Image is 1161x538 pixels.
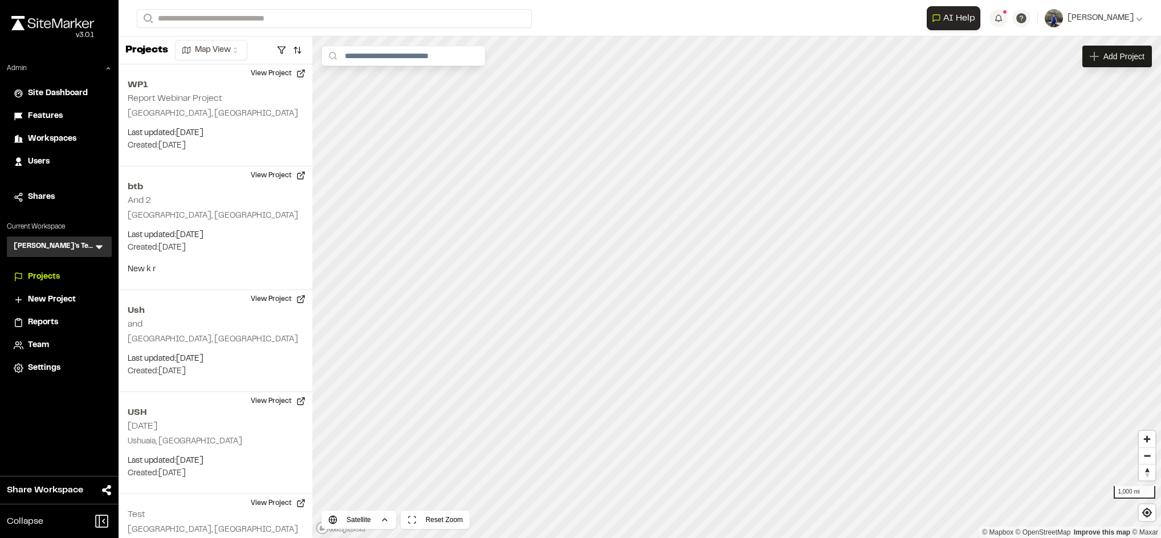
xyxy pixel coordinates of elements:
a: OpenStreetMap [1016,528,1071,536]
span: AI Help [943,11,975,25]
a: Projects [14,271,105,283]
span: Team [28,339,49,352]
button: Find my location [1139,504,1155,521]
p: [GEOGRAPHIC_DATA], [GEOGRAPHIC_DATA] [128,210,303,222]
button: Satellite [321,511,396,529]
button: Zoom in [1139,431,1155,447]
h2: [DATE] [128,422,157,430]
a: Team [14,339,105,352]
a: Shares [14,191,105,203]
p: [GEOGRAPHIC_DATA], [GEOGRAPHIC_DATA] [128,524,303,536]
h2: And 2 [128,197,151,205]
a: Map feedback [1074,528,1130,536]
span: Site Dashboard [28,87,88,100]
button: Reset Zoom [401,511,470,529]
h2: WP1 [128,78,303,92]
p: Created: [DATE] [128,467,303,480]
p: Admin [7,63,27,74]
img: User [1045,9,1063,27]
p: Projects [125,43,168,58]
button: View Project [244,64,312,83]
span: Reports [28,316,58,329]
a: Workspaces [14,133,105,145]
span: [PERSON_NAME] [1068,12,1134,25]
h2: btb [128,180,303,194]
h2: and [128,320,142,328]
button: View Project [244,392,312,410]
span: Users [28,156,50,168]
span: Settings [28,362,60,374]
div: Oh geez...please don't... [11,30,94,40]
a: Users [14,156,105,168]
h2: USH [128,406,303,419]
span: Workspaces [28,133,76,145]
button: Zoom out [1139,447,1155,464]
a: New Project [14,294,105,306]
span: Reset bearing to north [1139,464,1155,480]
button: [PERSON_NAME] [1045,9,1143,27]
div: Open AI Assistant [927,6,985,30]
img: rebrand.png [11,16,94,30]
div: 1,000 mi [1114,486,1155,499]
a: Mapbox logo [316,521,366,535]
span: Features [28,110,63,123]
p: Created: [DATE] [128,242,303,254]
span: Collapse [7,515,43,528]
button: View Project [244,166,312,185]
a: Site Dashboard [14,87,105,100]
h2: Report Webinar Project [128,95,222,103]
span: Projects [28,271,60,283]
p: [GEOGRAPHIC_DATA], [GEOGRAPHIC_DATA] [128,108,303,120]
p: Last updated: [DATE] [128,127,303,140]
p: Last updated: [DATE] [128,353,303,365]
a: Features [14,110,105,123]
button: View Project [244,290,312,308]
p: Created: [DATE] [128,140,303,152]
a: Reports [14,316,105,329]
span: Share Workspace [7,483,83,497]
button: Reset bearing to north [1139,464,1155,480]
h2: Ush [128,304,303,317]
p: New k r [128,263,303,276]
a: Mapbox [982,528,1013,536]
span: Zoom out [1139,448,1155,464]
p: Ushuaia, [GEOGRAPHIC_DATA] [128,435,303,448]
button: Search [137,9,157,28]
p: Last updated: [DATE] [128,455,303,467]
span: Shares [28,191,55,203]
p: Last updated: [DATE] [128,229,303,242]
p: Current Workspace [7,222,112,232]
p: Created: [DATE] [128,365,303,378]
a: Settings [14,362,105,374]
p: [GEOGRAPHIC_DATA], [GEOGRAPHIC_DATA] [128,333,303,346]
span: New Project [28,294,76,306]
h2: Test [128,511,145,519]
a: Maxar [1132,528,1158,536]
canvas: Map [312,36,1161,538]
h3: [PERSON_NAME]'s Test [14,241,93,252]
span: Add Project [1103,51,1144,62]
button: Open AI Assistant [927,6,980,30]
button: View Project [244,494,312,512]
